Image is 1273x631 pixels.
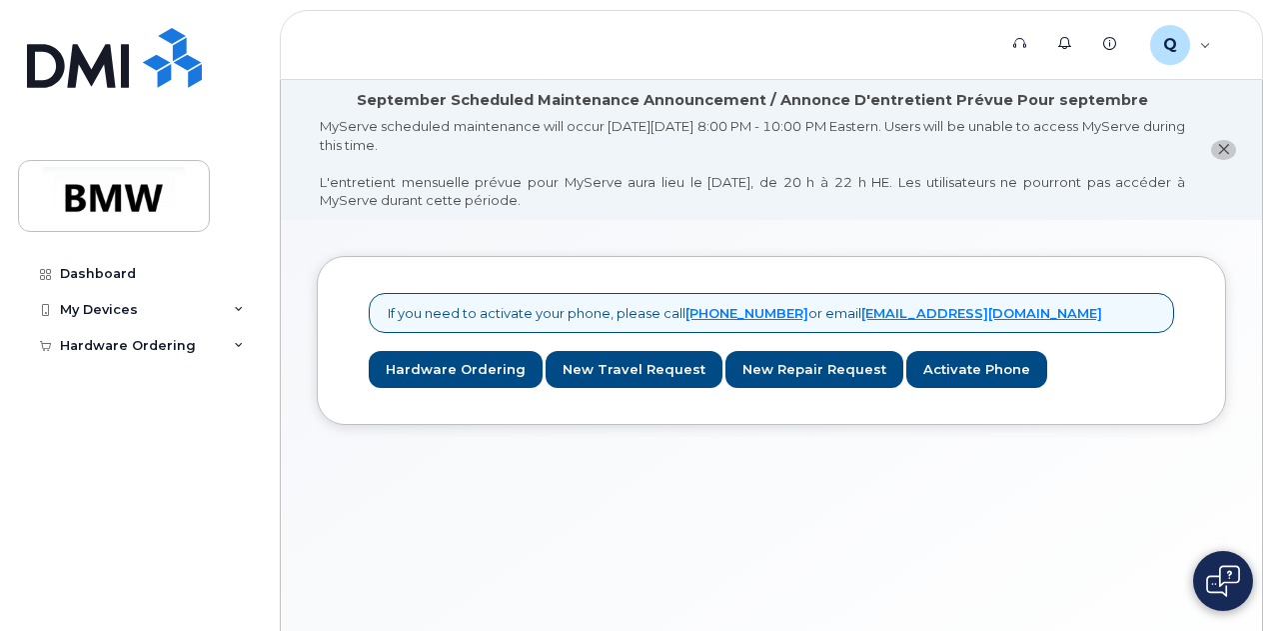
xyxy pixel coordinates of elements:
[1211,140,1236,161] button: close notification
[1206,565,1240,597] img: Open chat
[861,305,1102,321] a: [EMAIL_ADDRESS][DOMAIN_NAME]
[906,351,1047,388] a: Activate Phone
[357,90,1148,111] div: September Scheduled Maintenance Announcement / Annonce D'entretient Prévue Pour septembre
[725,351,903,388] a: New Repair Request
[369,351,543,388] a: Hardware Ordering
[546,351,722,388] a: New Travel Request
[685,305,808,321] a: [PHONE_NUMBER]
[388,304,1102,323] p: If you need to activate your phone, please call or email
[320,117,1185,210] div: MyServe scheduled maintenance will occur [DATE][DATE] 8:00 PM - 10:00 PM Eastern. Users will be u...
